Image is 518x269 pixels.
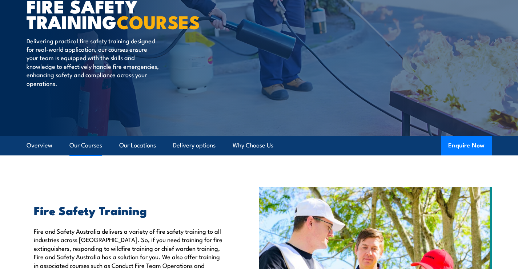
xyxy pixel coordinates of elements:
h2: Fire Safety Training [34,205,226,215]
a: Overview [27,136,52,155]
p: Delivering practical fire safety training designed for real-world application, our courses ensure... [27,36,159,87]
strong: COURSES [117,7,200,35]
a: Why Choose Us [233,136,273,155]
button: Enquire Now [441,136,492,155]
a: Our Locations [119,136,156,155]
a: Our Courses [69,136,102,155]
a: Delivery options [173,136,216,155]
